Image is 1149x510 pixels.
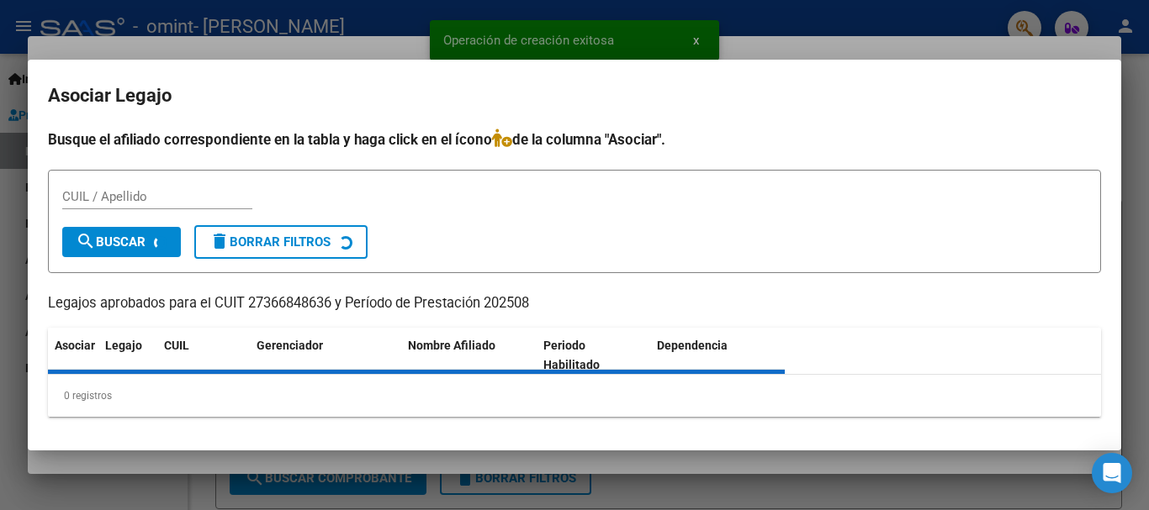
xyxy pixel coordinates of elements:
div: 0 registros [48,375,1101,417]
mat-icon: search [76,231,96,251]
span: Dependencia [657,339,728,352]
datatable-header-cell: Legajo [98,328,157,383]
div: Open Intercom Messenger [1092,453,1132,493]
datatable-header-cell: Gerenciador [250,328,401,383]
span: Legajo [105,339,142,352]
h4: Busque el afiliado correspondiente en la tabla y haga click en el ícono de la columna "Asociar". [48,129,1101,150]
datatable-header-cell: Periodo Habilitado [537,328,650,383]
span: Gerenciador [257,339,323,352]
button: Borrar Filtros [194,225,368,259]
span: Buscar [76,234,146,250]
span: CUIL [164,339,189,352]
datatable-header-cell: Asociar [48,328,98,383]
span: Asociar [55,339,95,352]
mat-icon: delete [209,231,230,251]
span: Nombre Afiliado [408,339,495,352]
span: Borrar Filtros [209,234,331,250]
datatable-header-cell: CUIL [157,328,250,383]
span: Periodo Habilitado [543,339,600,371]
button: Buscar [62,227,181,257]
datatable-header-cell: Dependencia [650,328,786,383]
datatable-header-cell: Nombre Afiliado [401,328,537,383]
p: Legajos aprobados para el CUIT 27366848636 y Período de Prestación 202508 [48,293,1101,314]
h2: Asociar Legajo [48,80,1101,112]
